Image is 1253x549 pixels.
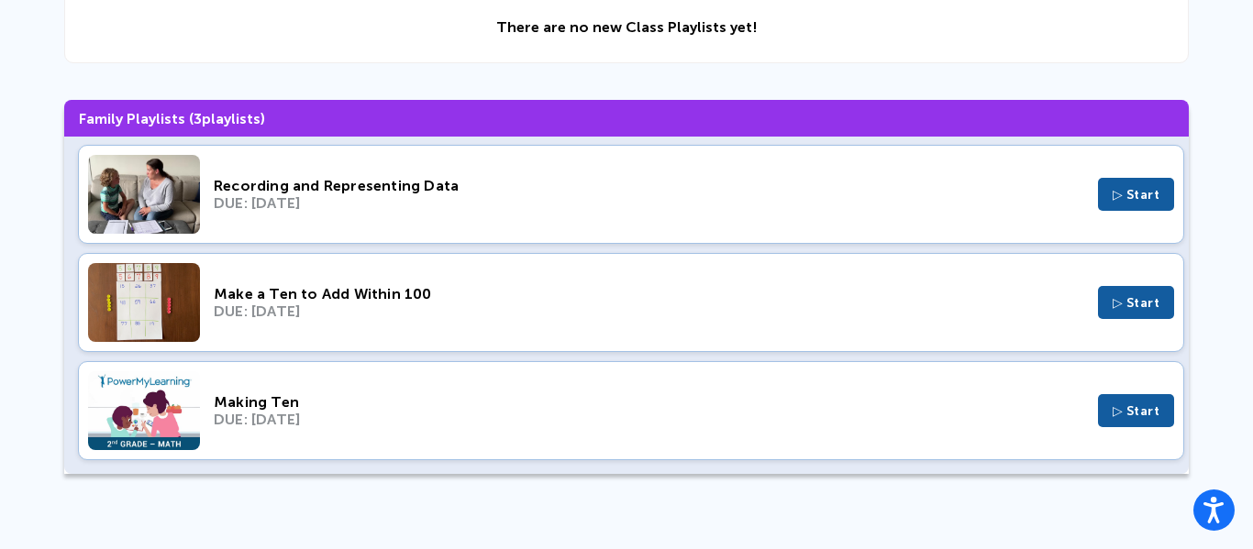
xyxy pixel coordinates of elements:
span: ▷ Start [1113,187,1160,203]
button: ▷ Start [1098,286,1175,319]
span: ▷ Start [1113,403,1160,419]
img: Thumbnail [88,371,200,450]
div: Make a Ten to Add Within 100 [214,285,1084,302]
span: 3 [194,110,202,127]
div: Recording and Representing Data [214,177,1084,194]
div: DUE: [DATE] [214,194,1084,212]
span: ▷ Start [1113,295,1160,311]
div: There are no new Class Playlists yet! [496,18,758,36]
button: ▷ Start [1098,394,1175,427]
button: ▷ Start [1098,178,1175,211]
div: DUE: [DATE] [214,411,1084,428]
div: DUE: [DATE] [214,302,1084,320]
h3: Family Playlists ( playlists) [64,100,1189,137]
div: Making Ten [214,393,1084,411]
img: Thumbnail [88,263,200,342]
img: Thumbnail [88,155,200,234]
